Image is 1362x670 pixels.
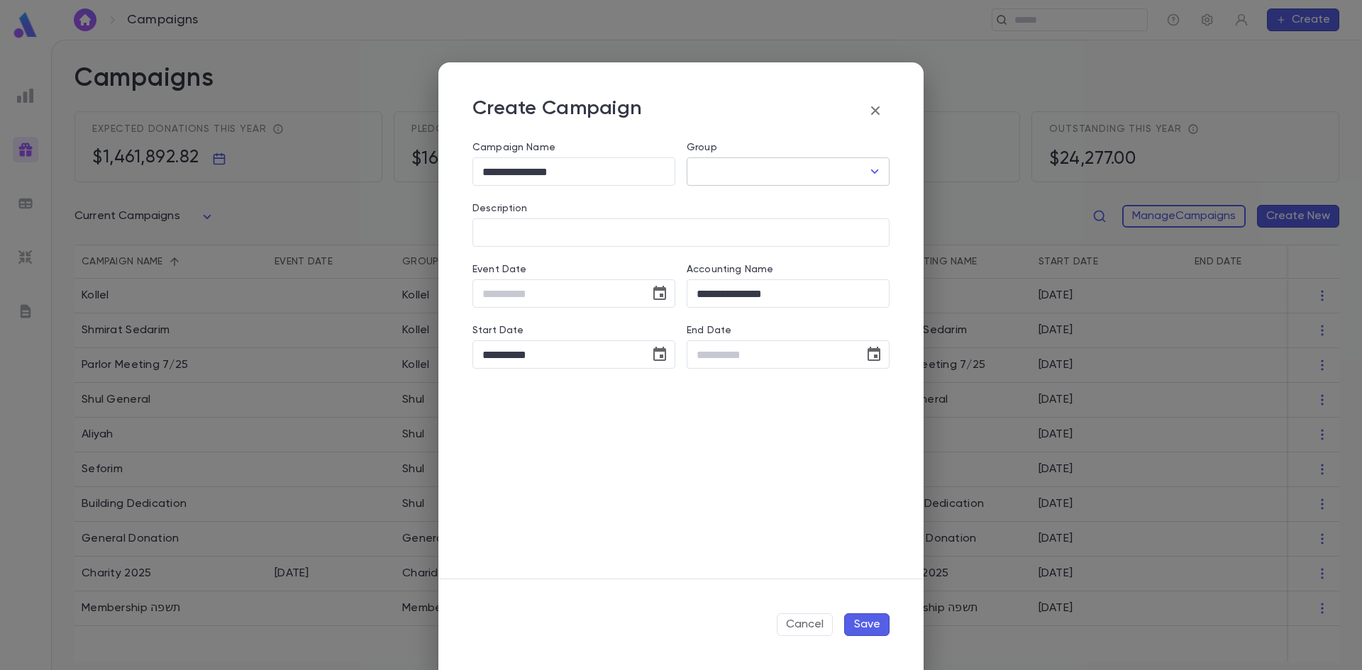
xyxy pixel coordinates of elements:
[777,613,833,636] button: Cancel
[472,203,528,214] label: Description
[472,264,675,275] label: Event Date
[687,264,773,275] label: Accounting Name
[860,340,888,369] button: Choose date
[865,162,885,182] button: Open
[687,325,890,336] label: End Date
[472,142,555,153] label: Campaign Name
[646,279,674,308] button: Choose date
[687,142,717,153] label: Group
[472,325,675,336] label: Start Date
[646,340,674,369] button: Choose date, selected date is Sep 11, 2025
[472,96,641,125] p: Create Campaign
[844,613,890,636] button: Save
